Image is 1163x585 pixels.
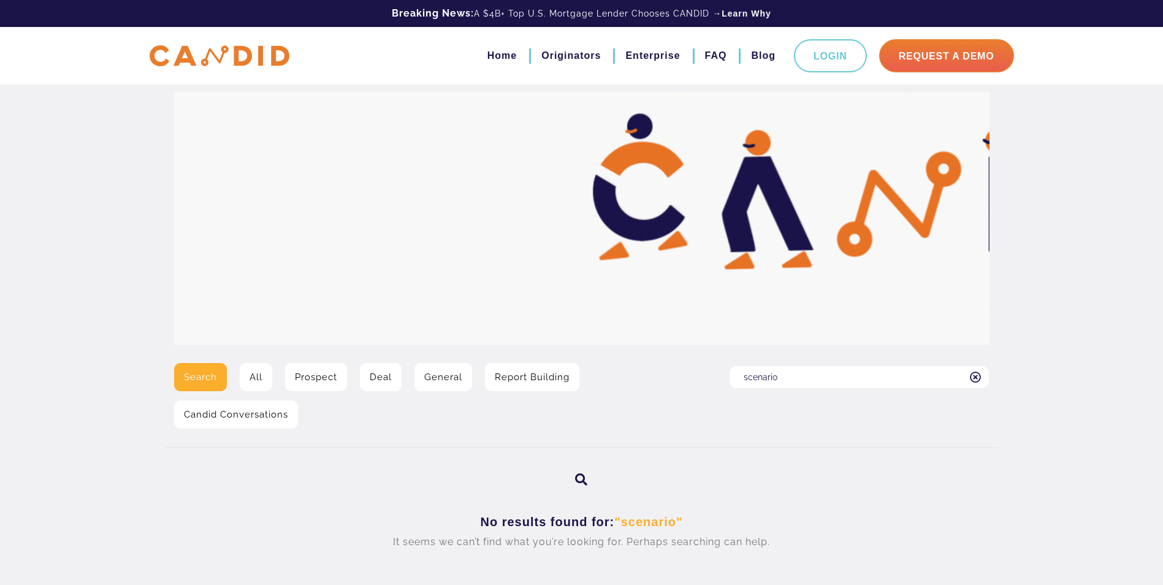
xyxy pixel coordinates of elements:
[541,45,601,66] a: Originators
[360,363,402,391] a: Deal
[751,45,776,66] a: Blog
[183,514,980,530] h3: No results found for:
[487,45,517,66] a: Home
[794,39,867,72] a: Login
[414,363,472,391] a: General
[183,532,980,552] p: It seems we can’t find what you’re looking for. Perhaps searching can help.
[392,7,474,19] b: Breaking News:
[174,400,298,429] a: Candid Conversations
[150,45,289,67] img: CANDID APP
[614,515,682,529] span: "scenario"
[240,363,272,391] a: All
[485,363,579,391] a: Report Building
[174,92,990,345] img: Video Library Hero
[722,7,771,20] a: Learn Why
[625,45,680,66] a: Enterprise
[879,39,1014,72] a: Request A Demo
[705,45,727,66] a: FAQ
[285,363,347,391] a: Prospect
